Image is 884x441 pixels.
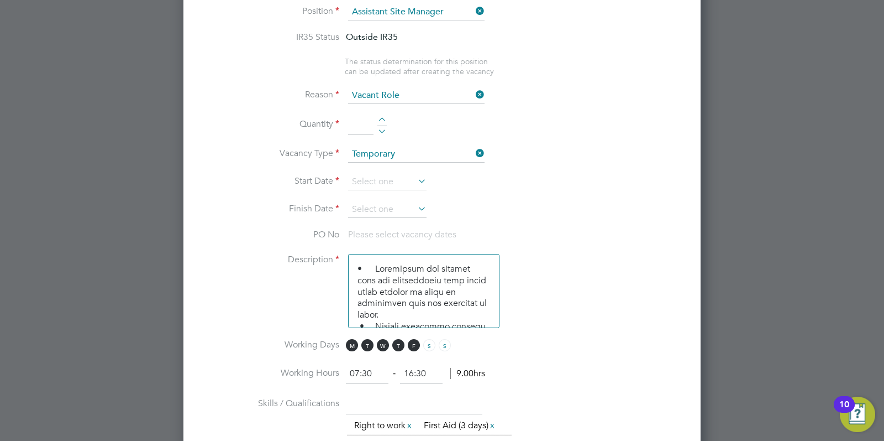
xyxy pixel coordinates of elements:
[350,418,418,433] li: Right to work
[346,339,358,351] span: M
[345,56,494,76] span: The status determination for this position can be updated after creating the vacancy
[201,6,339,17] label: Position
[201,339,339,351] label: Working Days
[348,4,485,20] input: Search for...
[361,339,373,351] span: T
[201,398,339,409] label: Skills / Qualifications
[391,368,398,379] span: ‐
[201,367,339,379] label: Working Hours
[201,229,339,241] label: PO No
[400,364,443,384] input: 17:00
[201,32,339,43] label: IR35 Status
[406,418,413,433] a: x
[201,148,339,159] label: Vacancy Type
[839,404,849,419] div: 10
[348,174,427,190] input: Select one
[346,364,388,384] input: 08:00
[348,229,456,240] span: Please select vacancy dates
[348,87,485,104] input: Select one
[201,175,339,187] label: Start Date
[392,339,404,351] span: T
[423,339,435,351] span: S
[348,146,485,163] input: Select one
[348,201,427,218] input: Select one
[488,418,496,433] a: x
[201,203,339,215] label: Finish Date
[840,397,875,432] button: Open Resource Center, 10 new notifications
[419,418,501,433] li: First Aid (3 days)
[346,32,398,42] span: Outside IR35
[377,339,389,351] span: W
[439,339,451,351] span: S
[201,89,339,101] label: Reason
[450,368,485,379] span: 9.00hrs
[201,254,339,266] label: Description
[408,339,420,351] span: F
[201,118,339,130] label: Quantity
